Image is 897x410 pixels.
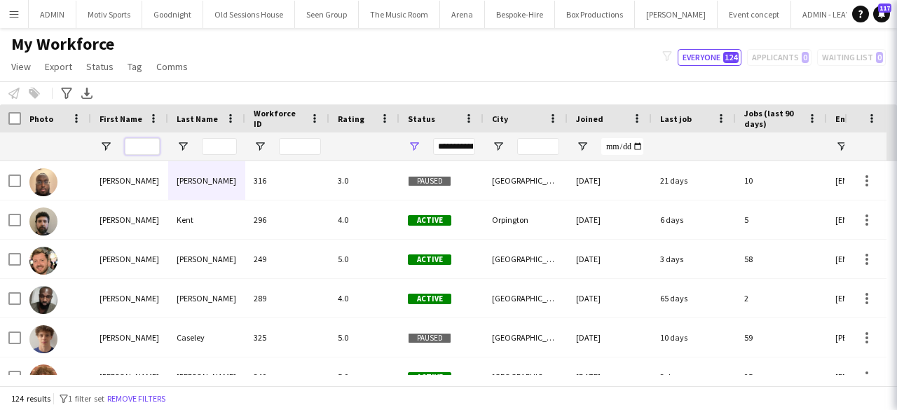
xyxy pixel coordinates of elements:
[835,140,848,153] button: Open Filter Menu
[484,279,568,317] div: [GEOGRAPHIC_DATA]
[245,161,329,200] div: 316
[878,4,891,13] span: 117
[576,140,589,153] button: Open Filter Menu
[68,393,104,404] span: 1 filter set
[492,140,505,153] button: Open Filter Menu
[601,138,643,155] input: Joined Filter Input
[484,318,568,357] div: [GEOGRAPHIC_DATA]
[568,357,652,396] div: [DATE]
[29,364,57,392] img: Alfie Dyer
[484,240,568,278] div: [GEOGRAPHIC_DATA]
[29,286,57,314] img: albert henshaw
[652,279,736,317] div: 65 days
[177,140,189,153] button: Open Filter Menu
[168,240,245,278] div: [PERSON_NAME]
[128,60,142,73] span: Tag
[568,161,652,200] div: [DATE]
[736,279,827,317] div: 2
[11,34,114,55] span: My Workforce
[245,318,329,357] div: 325
[338,114,364,124] span: Rating
[29,207,57,235] img: Adam Kent
[254,140,266,153] button: Open Filter Menu
[791,1,866,28] button: ADMIN - LEAVE
[440,1,485,28] button: Arena
[81,57,119,76] a: Status
[254,108,304,129] span: Workforce ID
[142,1,203,28] button: Goodnight
[329,240,399,278] div: 5.0
[744,108,802,129] span: Jobs (last 90 days)
[652,357,736,396] div: 3 days
[91,357,168,396] div: [PERSON_NAME]
[555,1,635,28] button: Box Productions
[835,114,858,124] span: Email
[718,1,791,28] button: Event concept
[29,1,76,28] button: ADMIN
[517,138,559,155] input: City Filter Input
[100,114,142,124] span: First Name
[168,161,245,200] div: [PERSON_NAME]
[202,138,237,155] input: Last Name Filter Input
[279,138,321,155] input: Workforce ID Filter Input
[45,60,72,73] span: Export
[6,57,36,76] a: View
[11,60,31,73] span: View
[484,357,568,396] div: [GEOGRAPHIC_DATA]
[359,1,440,28] button: The Music Room
[485,1,555,28] button: Bespoke-Hire
[29,247,57,275] img: Adam McCarter
[245,200,329,239] div: 296
[408,372,451,383] span: Active
[91,200,168,239] div: [PERSON_NAME]
[203,1,295,28] button: Old Sessions House
[151,57,193,76] a: Comms
[408,254,451,265] span: Active
[168,279,245,317] div: [PERSON_NAME]
[329,161,399,200] div: 3.0
[723,52,739,63] span: 124
[873,6,890,22] a: 117
[408,114,435,124] span: Status
[736,240,827,278] div: 58
[177,114,218,124] span: Last Name
[484,200,568,239] div: Orpington
[29,114,53,124] span: Photo
[76,1,142,28] button: Motiv Sports
[408,294,451,304] span: Active
[568,279,652,317] div: [DATE]
[29,325,57,353] img: Alexander Caseley
[635,1,718,28] button: [PERSON_NAME]
[652,200,736,239] div: 6 days
[329,279,399,317] div: 4.0
[86,60,114,73] span: Status
[568,240,652,278] div: [DATE]
[78,85,95,102] app-action-btn: Export XLSX
[245,279,329,317] div: 289
[736,318,827,357] div: 59
[660,114,692,124] span: Last job
[91,279,168,317] div: [PERSON_NAME]
[91,318,168,357] div: [PERSON_NAME]
[329,357,399,396] div: 5.0
[100,140,112,153] button: Open Filter Menu
[568,200,652,239] div: [DATE]
[408,176,451,186] span: Paused
[168,357,245,396] div: [PERSON_NAME]
[408,333,451,343] span: Paused
[104,391,168,406] button: Remove filters
[295,1,359,28] button: Seen Group
[484,161,568,200] div: [GEOGRAPHIC_DATA]
[125,138,160,155] input: First Name Filter Input
[652,318,736,357] div: 10 days
[168,318,245,357] div: Caseley
[736,200,827,239] div: 5
[329,318,399,357] div: 5.0
[156,60,188,73] span: Comms
[678,49,741,66] button: Everyone124
[408,140,420,153] button: Open Filter Menu
[168,200,245,239] div: Kent
[736,357,827,396] div: 25
[245,240,329,278] div: 249
[29,168,57,196] img: Abdirahman Dahir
